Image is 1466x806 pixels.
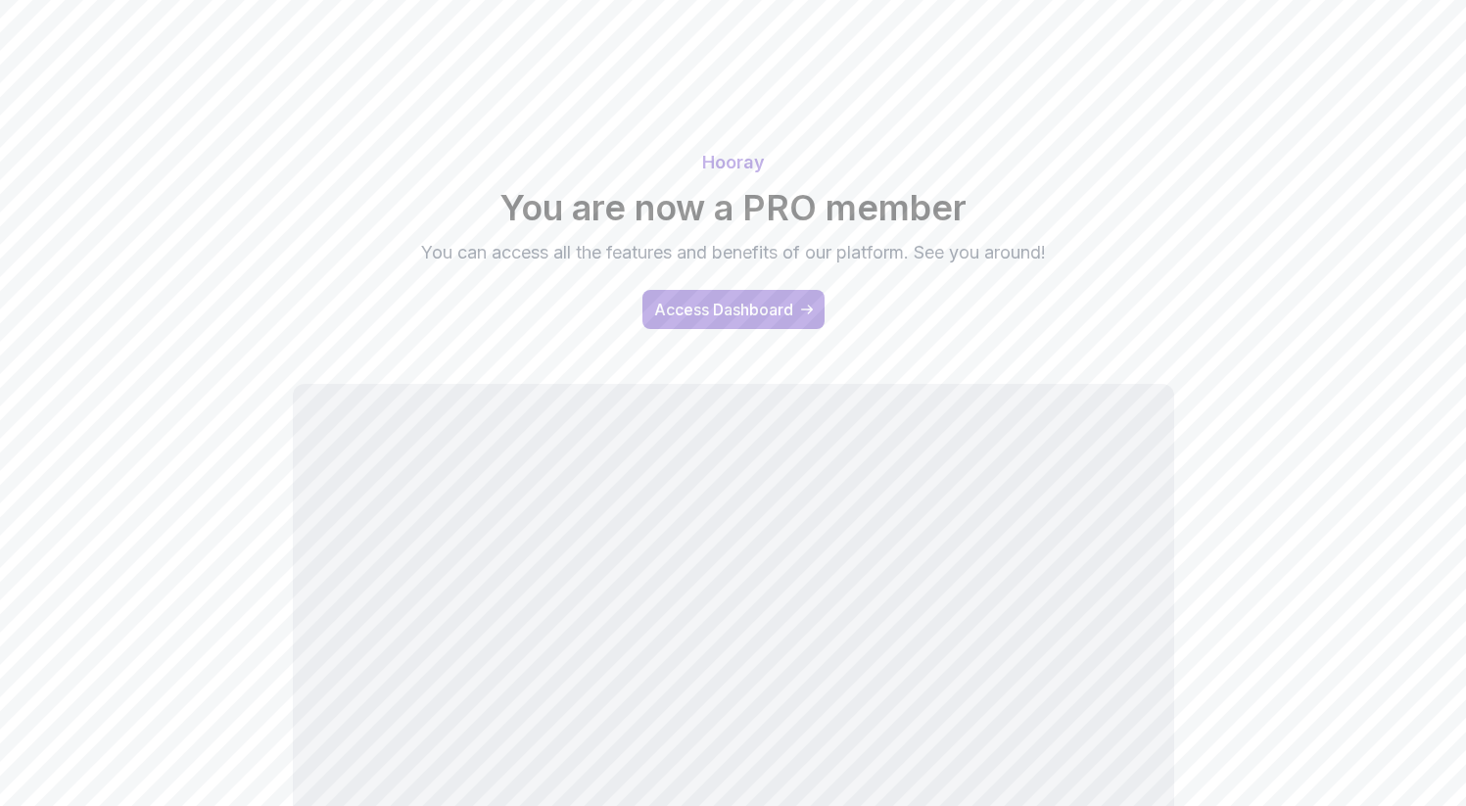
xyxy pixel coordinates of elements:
p: You can access all the features and benefits of our platform. See you around! [404,239,1063,266]
p: Hooray [48,149,1419,176]
iframe: chat widget [1345,684,1466,777]
button: Access Dashboard [642,290,825,329]
div: Access Dashboard [654,298,793,321]
h2: You are now a PRO member [48,188,1419,227]
a: access-dashboard [642,290,825,329]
